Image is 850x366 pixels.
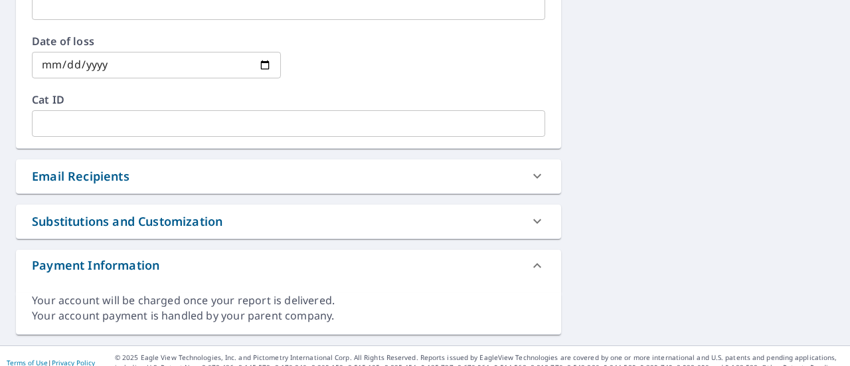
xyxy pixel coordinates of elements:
div: Payment Information [16,250,561,282]
div: Substitutions and Customization [16,205,561,238]
label: Date of loss [32,36,281,46]
div: Substitutions and Customization [32,213,222,230]
div: Payment Information [32,256,159,274]
div: Email Recipients [32,167,129,185]
div: Your account payment is handled by your parent company. [32,308,545,323]
label: Cat ID [32,94,545,105]
div: Your account will be charged once your report is delivered. [32,293,545,308]
div: Email Recipients [16,159,561,193]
